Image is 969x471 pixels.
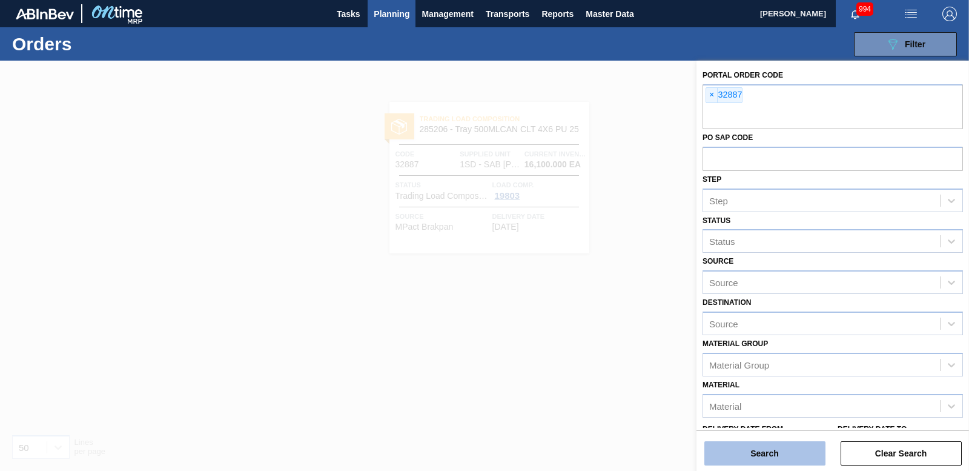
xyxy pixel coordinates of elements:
div: Step [709,195,728,205]
div: 32887 [706,87,742,103]
span: Tasks [335,7,362,21]
div: Status [709,236,735,247]
label: Source [703,257,733,266]
span: 994 [856,2,873,16]
label: Delivery Date from [703,425,783,433]
div: Material Group [709,359,769,370]
div: Material [709,401,741,411]
span: Filter [905,39,925,49]
span: Transports [486,7,529,21]
label: Step [703,175,721,184]
span: Management [422,7,474,21]
img: TNhmsLtSVTkK8tSr43FrP2fwEKptu5GPRR3wAAAABJRU5ErkJggg== [16,8,74,19]
label: Delivery Date to [838,425,907,433]
label: Destination [703,298,751,307]
label: Material Group [703,339,768,348]
div: Source [709,318,738,329]
div: Source [709,278,738,288]
span: × [706,88,718,102]
label: Material [703,381,739,389]
label: Status [703,216,730,225]
button: Notifications [836,5,875,22]
label: Portal Order Code [703,71,783,79]
button: Filter [854,32,957,56]
img: userActions [904,7,918,21]
label: PO SAP Code [703,133,753,142]
span: Master Data [586,7,633,21]
span: Planning [374,7,409,21]
h1: Orders [12,37,188,51]
img: Logout [942,7,957,21]
span: Reports [541,7,574,21]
